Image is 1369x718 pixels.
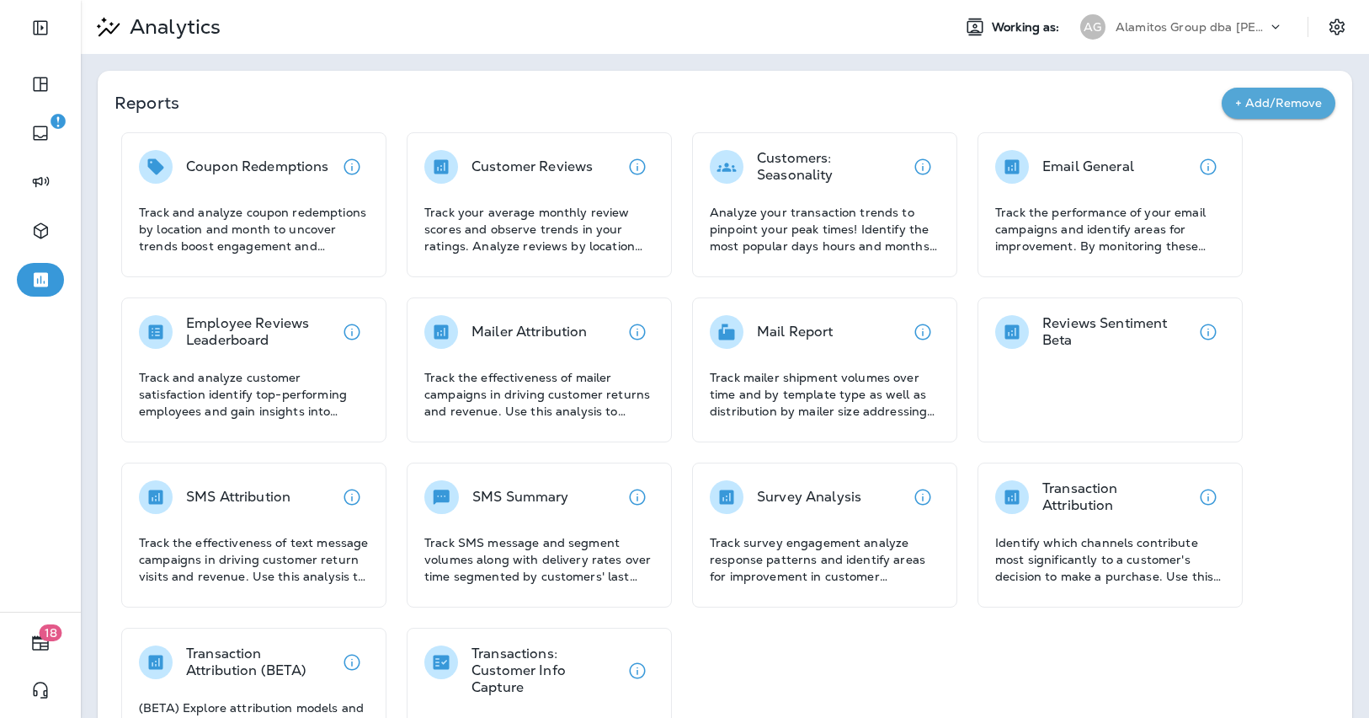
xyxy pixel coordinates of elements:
button: View details [1191,150,1225,184]
p: Transactions: Customer Info Capture [471,646,621,696]
button: View details [621,315,654,349]
p: Track the performance of your email campaigns and identify areas for improvement. By monitoring t... [995,204,1225,255]
button: View details [906,150,940,184]
button: 18 [17,626,64,660]
p: Survey Analysis [757,489,861,506]
p: Identify which channels contribute most significantly to a customer's decision to make a purchase... [995,534,1225,585]
p: Mailer Attribution [471,324,588,340]
p: Track mailer shipment volumes over time and by template type as well as distribution by mailer si... [710,369,940,420]
button: + Add/Remove [1222,88,1335,119]
p: Analyze your transaction trends to pinpoint your peak times! Identify the most popular days hours... [710,204,940,255]
p: Customer Reviews [471,158,593,175]
span: 18 [40,624,62,641]
button: View details [335,315,369,349]
p: SMS Attribution [186,489,290,506]
p: SMS Summary [472,489,569,506]
p: Track and analyze coupon redemptions by location and month to uncover trends boost engagement and... [139,204,369,255]
p: Reviews Sentiment Beta [1042,315,1191,349]
button: View details [1191,315,1225,349]
button: View details [621,480,654,514]
button: Expand Sidebar [17,11,64,45]
span: Working as: [992,20,1063,35]
p: Track your average monthly review scores and observe trends in your ratings. Analyze reviews by l... [424,204,654,255]
p: Coupon Redemptions [186,158,329,175]
p: Employee Reviews Leaderboard [186,315,335,349]
p: Track survey engagement analyze response patterns and identify areas for improvement in customer ... [710,534,940,585]
p: Mail Report [757,324,834,340]
p: Reports [115,91,1222,115]
p: Track SMS message and segment volumes along with delivery rates over time segmented by customers'... [424,534,654,585]
button: View details [906,315,940,349]
button: View details [335,150,369,184]
button: Settings [1322,12,1352,42]
p: Track the effectiveness of mailer campaigns in driving customer returns and revenue. Use this ana... [424,369,654,420]
p: Track and analyze customer satisfaction identify top-performing employees and gain insights into ... [139,369,369,420]
p: Email General [1042,158,1134,175]
p: Alamitos Group dba [PERSON_NAME] [1116,20,1267,34]
button: View details [335,480,369,514]
p: Transaction Attribution (BETA) [186,646,335,679]
p: Customers: Seasonality [757,150,906,184]
p: Track the effectiveness of text message campaigns in driving customer return visits and revenue. ... [139,534,369,585]
p: Analytics [123,14,221,40]
button: View details [335,646,369,679]
button: View details [621,654,654,688]
button: View details [906,480,940,514]
button: View details [1191,480,1225,514]
button: View details [621,150,654,184]
p: Transaction Attribution [1042,480,1191,514]
div: AG [1080,14,1105,40]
